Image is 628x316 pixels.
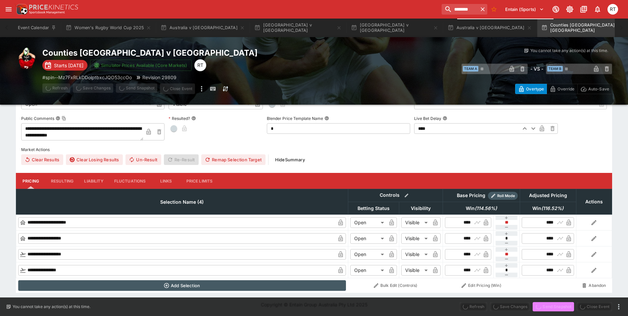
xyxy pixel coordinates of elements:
[576,189,612,215] th: Actions
[56,116,60,121] button: Public CommentsCopy To Clipboard
[79,173,109,189] button: Liability
[350,217,386,228] div: Open
[151,173,181,189] button: Links
[515,84,612,94] div: Start From
[547,66,563,72] span: Team B
[324,116,329,121] button: Blender Price Template Name
[404,204,438,212] span: Visibility
[615,303,623,311] button: more
[488,192,518,200] div: Show/hide Price Roll mode configuration.
[194,59,206,71] div: Richard Tatton
[515,84,547,94] button: Overtype
[16,48,37,69] img: rugby_union.png
[21,154,63,165] button: Clear Results
[577,84,612,94] button: Auto-Save
[21,116,54,121] p: Public Comments
[578,280,610,291] button: Abandon
[592,3,604,15] button: Notifications
[495,193,518,199] span: Roll Mode
[526,85,544,92] p: Overtype
[401,217,430,228] div: Visible
[530,48,608,54] p: You cannot take any action(s) at this time.
[401,265,430,276] div: Visible
[557,85,574,92] p: Override
[271,154,309,165] button: HideSummary
[475,204,497,212] em: ( 114.56 %)
[489,4,499,15] button: No Bookmarks
[442,4,478,15] input: search
[90,60,192,71] button: Simulator Prices Available (Core Markets)
[191,116,196,121] button: Resulted?
[605,2,620,17] button: Richard Tatton
[445,280,518,291] button: Edit Pricing (Win)
[454,191,488,200] div: Base Pricing
[181,173,218,189] button: Price Limits
[21,144,607,154] label: Market Actions
[414,116,441,121] p: Live Bet Delay
[525,204,571,212] span: Win(116.52%)
[443,116,447,121] button: Live Bet Delay
[401,233,430,244] div: Visible
[459,204,504,212] span: Win(114.56%)
[42,48,327,58] h2: Copy To Clipboard
[198,83,206,94] button: more
[109,173,151,189] button: Fluctuations
[66,154,123,165] button: Clear Losing Results
[153,198,211,206] span: Selection Name (4)
[13,304,90,310] p: You cannot take any action(s) at this time.
[164,154,199,165] span: Re-Result
[350,233,386,244] div: Open
[607,4,618,15] div: Richard Tatton
[62,116,66,121] button: Copy To Clipboard
[267,116,323,121] p: Blender Price Template Name
[201,154,266,165] button: Remap Selection Target
[157,19,249,37] button: Australia v [GEOGRAPHIC_DATA]
[18,280,346,291] button: Add Selection
[444,19,536,37] button: Australia v [GEOGRAPHIC_DATA]
[501,4,548,15] button: Select Tenant
[463,66,478,72] span: Team A
[29,5,78,10] img: PriceKinetics
[42,74,132,81] p: Copy To Clipboard
[125,154,161,165] button: Un-Result
[541,204,563,212] em: ( 116.52 %)
[350,249,386,260] div: Open
[530,65,543,72] h6: - VS -
[350,265,386,276] div: Open
[401,249,430,260] div: Visible
[250,19,346,37] button: [GEOGRAPHIC_DATA] v [GEOGRAPHIC_DATA]
[142,74,176,81] p: Revision 29809
[54,62,83,69] p: Starts [DATE]
[350,204,397,212] span: Betting Status
[547,84,577,94] button: Override
[169,116,190,121] p: Resulted?
[3,3,15,15] button: open drawer
[347,19,442,37] button: [GEOGRAPHIC_DATA] v [GEOGRAPHIC_DATA]
[62,19,155,37] button: Women's Rugby World Cup 2025
[520,189,576,202] th: Adjusted Pricing
[16,173,46,189] button: Pricing
[402,191,411,200] button: Bulk edit
[29,11,65,14] img: Sportsbook Management
[14,19,60,37] button: Event Calendar
[550,3,562,15] button: Connected to PK
[564,3,576,15] button: Toggle light/dark mode
[348,189,443,202] th: Controls
[588,85,609,92] p: Auto-Save
[15,3,28,16] img: PriceKinetics Logo
[578,3,590,15] button: Documentation
[46,173,79,189] button: Resulting
[350,280,441,291] button: Bulk Edit (Controls)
